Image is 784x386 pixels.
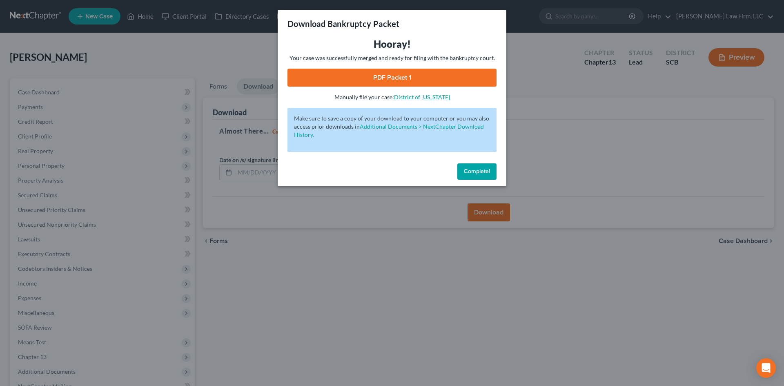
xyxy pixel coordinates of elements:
[294,114,490,139] p: Make sure to save a copy of your download to your computer or you may also access prior downloads in
[287,18,399,29] h3: Download Bankruptcy Packet
[287,54,497,62] p: Your case was successfully merged and ready for filing with the bankruptcy court.
[394,94,450,100] a: District of [US_STATE]
[294,123,484,138] a: Additional Documents > NextChapter Download History.
[287,38,497,51] h3: Hooray!
[287,93,497,101] p: Manually file your case:
[287,69,497,87] a: PDF Packet 1
[756,358,776,378] div: Open Intercom Messenger
[457,163,497,180] button: Complete!
[464,168,490,175] span: Complete!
